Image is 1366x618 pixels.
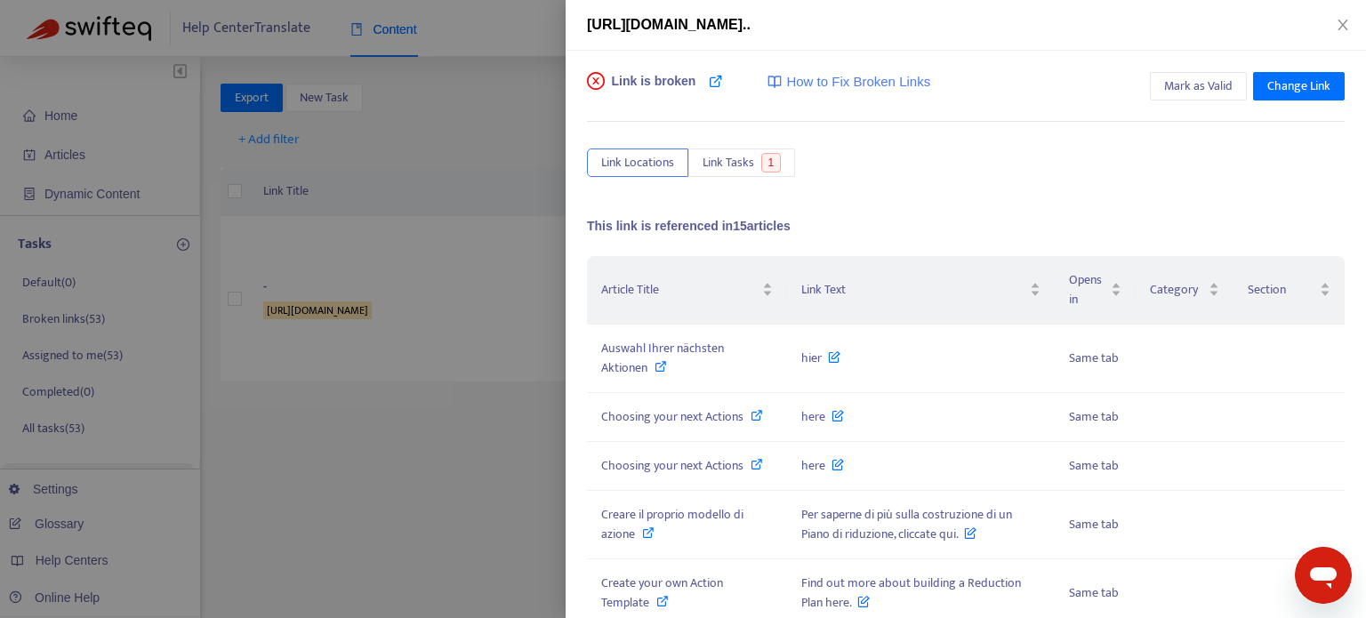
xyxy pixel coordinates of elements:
img: image-link [767,75,782,89]
button: Link Tasks1 [688,148,795,177]
span: [URL][DOMAIN_NAME].. [587,17,751,32]
span: Same tab [1069,348,1119,368]
button: Close [1330,17,1355,34]
span: here [801,406,844,427]
span: 1 [761,153,782,173]
span: Section [1248,280,1316,300]
span: Link Locations [601,153,674,173]
span: close-circle [587,72,605,90]
th: Opens in [1055,256,1136,325]
th: Link Text [787,256,1055,325]
span: Same tab [1069,514,1119,534]
span: close [1336,18,1350,32]
span: Article Title [601,280,759,300]
th: Section [1233,256,1345,325]
span: Category [1150,280,1205,300]
span: hier [801,348,840,368]
span: Opens in [1069,270,1107,309]
span: How to Fix Broken Links [786,72,930,92]
th: Article Title [587,256,787,325]
span: Find out more about building a Reduction Plan here. [801,573,1021,613]
span: Same tab [1069,406,1119,427]
button: Link Locations [587,148,688,177]
button: Mark as Valid [1150,72,1247,100]
span: Link Tasks [703,153,754,173]
span: Same tab [1069,582,1119,603]
a: How to Fix Broken Links [767,72,930,92]
button: Change Link [1253,72,1345,100]
span: Auswahl Ihrer nächsten Aktionen [601,338,724,378]
iframe: Button to launch messaging window [1295,547,1352,604]
th: Category [1136,256,1233,325]
span: This link is referenced in 15 articles [587,219,791,233]
span: Create your own Action Template [601,573,723,613]
span: Change Link [1267,76,1330,96]
span: Choosing your next Actions [601,406,743,427]
span: Mark as Valid [1164,76,1233,96]
span: Choosing your next Actions [601,455,743,476]
span: Creare il proprio modello di azione [601,504,743,544]
span: Link is broken [612,72,696,108]
span: Link Text [801,280,1026,300]
span: Per saperne di più sulla costruzione di un Piano di riduzione, cliccate qui. [801,504,1012,544]
span: Same tab [1069,455,1119,476]
span: here [801,455,844,476]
